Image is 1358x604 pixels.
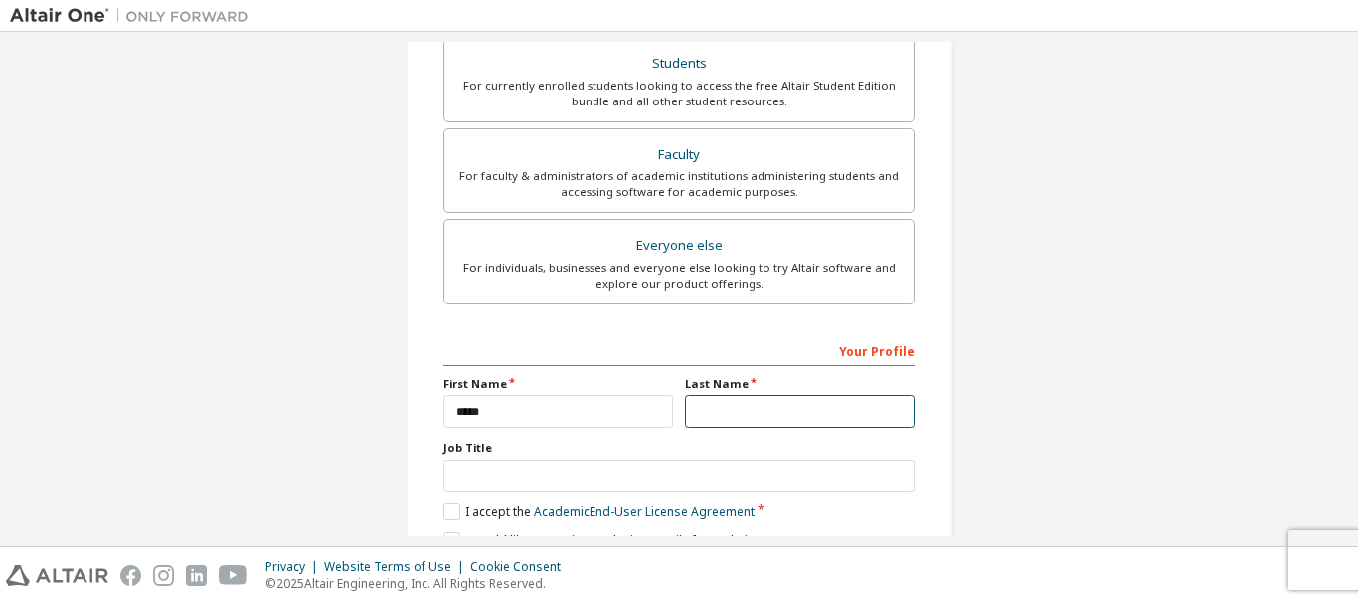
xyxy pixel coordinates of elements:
div: Faculty [456,141,902,169]
img: youtube.svg [219,565,248,586]
div: Cookie Consent [470,559,573,575]
label: I accept the [443,503,755,520]
div: Everyone else [456,232,902,260]
label: Last Name [685,376,915,392]
div: For faculty & administrators of academic institutions administering students and accessing softwa... [456,168,902,200]
label: Job Title [443,440,915,456]
img: linkedin.svg [186,565,207,586]
img: instagram.svg [153,565,174,586]
div: Your Profile [443,334,915,366]
div: Website Terms of Use [324,559,470,575]
a: Academic End-User License Agreement [534,503,755,520]
label: I would like to receive marketing emails from Altair [443,532,753,549]
div: For individuals, businesses and everyone else looking to try Altair software and explore our prod... [456,260,902,292]
div: For currently enrolled students looking to access the free Altair Student Edition bundle and all ... [456,78,902,109]
label: First Name [443,376,673,392]
img: Altair One [10,6,258,26]
img: altair_logo.svg [6,565,108,586]
p: © 2025 Altair Engineering, Inc. All Rights Reserved. [265,575,573,592]
div: Students [456,50,902,78]
div: Privacy [265,559,324,575]
img: facebook.svg [120,565,141,586]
